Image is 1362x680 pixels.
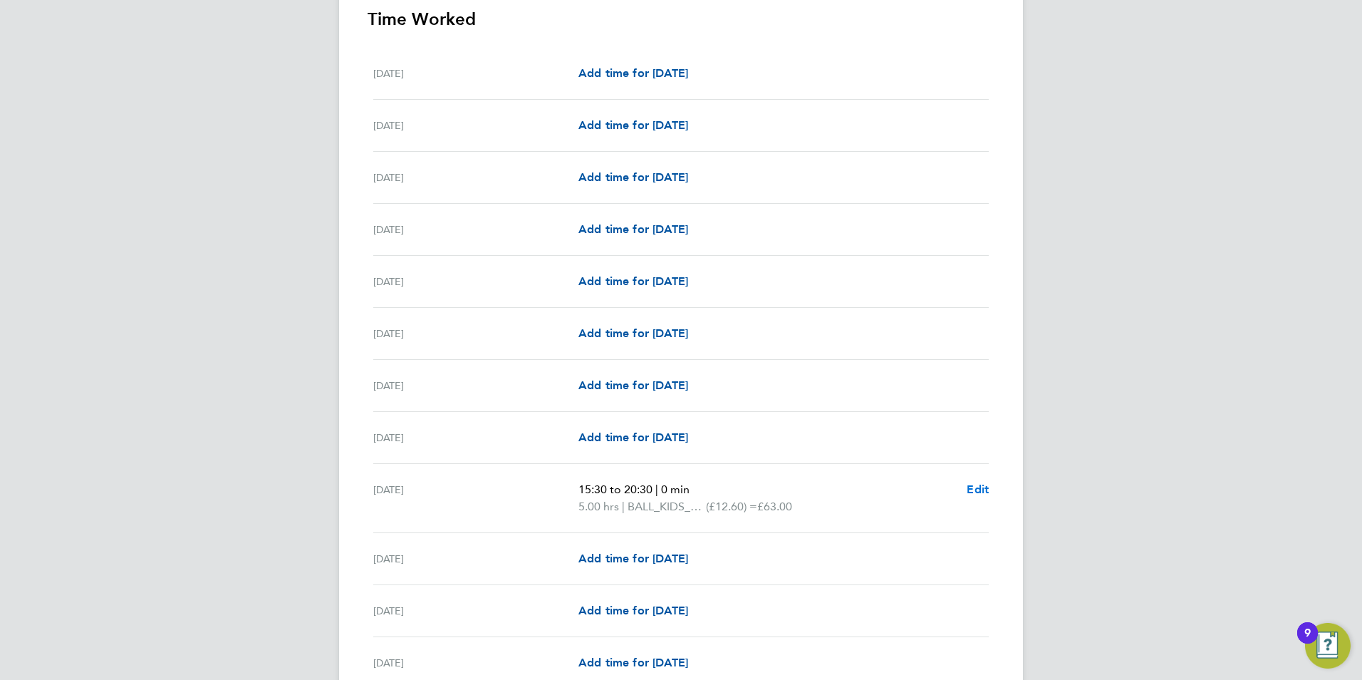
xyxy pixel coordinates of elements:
[578,274,688,288] span: Add time for [DATE]
[373,273,578,290] div: [DATE]
[578,377,688,394] a: Add time for [DATE]
[373,377,578,394] div: [DATE]
[578,604,688,617] span: Add time for [DATE]
[757,500,792,513] span: £63.00
[373,169,578,186] div: [DATE]
[578,550,688,567] a: Add time for [DATE]
[578,656,688,669] span: Add time for [DATE]
[373,117,578,134] div: [DATE]
[578,65,688,82] a: Add time for [DATE]
[967,481,989,498] a: Edit
[373,481,578,515] div: [DATE]
[373,550,578,567] div: [DATE]
[373,429,578,446] div: [DATE]
[578,602,688,619] a: Add time for [DATE]
[368,8,994,31] h3: Time Worked
[578,483,653,496] span: 15:30 to 20:30
[628,498,706,515] span: BALL_KIDS_SUPERVISOR
[578,654,688,671] a: Add time for [DATE]
[373,65,578,82] div: [DATE]
[967,483,989,496] span: Edit
[578,552,688,565] span: Add time for [DATE]
[1304,633,1311,651] div: 9
[578,273,688,290] a: Add time for [DATE]
[373,221,578,238] div: [DATE]
[655,483,658,496] span: |
[578,500,619,513] span: 5.00 hrs
[578,429,688,446] a: Add time for [DATE]
[578,325,688,342] a: Add time for [DATE]
[578,117,688,134] a: Add time for [DATE]
[578,378,688,392] span: Add time for [DATE]
[578,170,688,184] span: Add time for [DATE]
[1305,623,1351,669] button: Open Resource Center, 9 new notifications
[578,169,688,186] a: Add time for [DATE]
[622,500,625,513] span: |
[373,654,578,671] div: [DATE]
[578,118,688,132] span: Add time for [DATE]
[578,66,688,80] span: Add time for [DATE]
[578,221,688,238] a: Add time for [DATE]
[661,483,690,496] span: 0 min
[578,222,688,236] span: Add time for [DATE]
[578,326,688,340] span: Add time for [DATE]
[373,602,578,619] div: [DATE]
[706,500,757,513] span: (£12.60) =
[373,325,578,342] div: [DATE]
[578,431,688,444] span: Add time for [DATE]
